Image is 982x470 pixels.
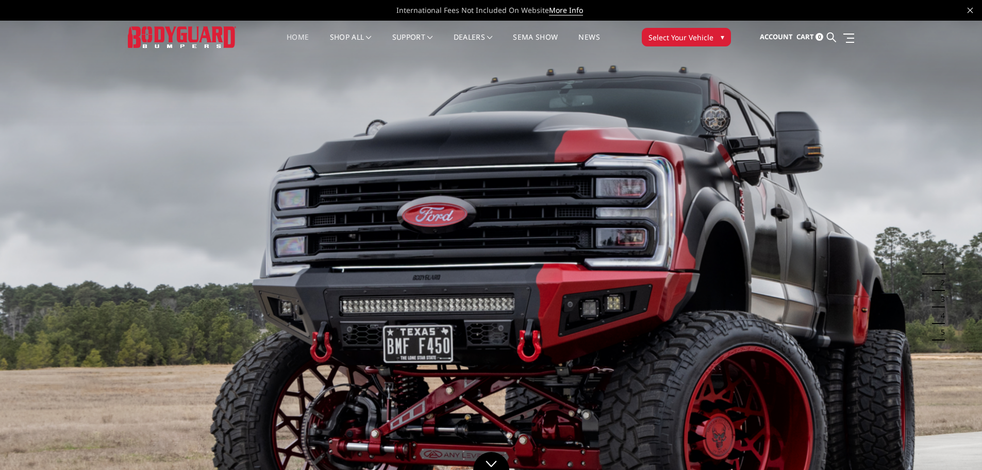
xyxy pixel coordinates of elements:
a: News [578,34,600,54]
button: 1 of 5 [935,258,945,274]
a: Dealers [454,34,493,54]
button: Select Your Vehicle [642,28,731,46]
button: 5 of 5 [935,324,945,341]
span: Cart [796,32,814,41]
a: Click to Down [473,452,509,470]
a: Home [287,34,309,54]
button: 2 of 5 [935,274,945,291]
a: shop all [330,34,372,54]
a: More Info [549,5,583,15]
button: 3 of 5 [935,291,945,307]
a: Account [760,23,793,51]
a: SEMA Show [513,34,558,54]
span: Account [760,32,793,41]
button: 4 of 5 [935,307,945,324]
span: Select Your Vehicle [648,32,713,43]
span: ▾ [721,31,724,42]
span: 0 [815,33,823,41]
a: Cart 0 [796,23,823,51]
img: BODYGUARD BUMPERS [128,26,236,47]
a: Support [392,34,433,54]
